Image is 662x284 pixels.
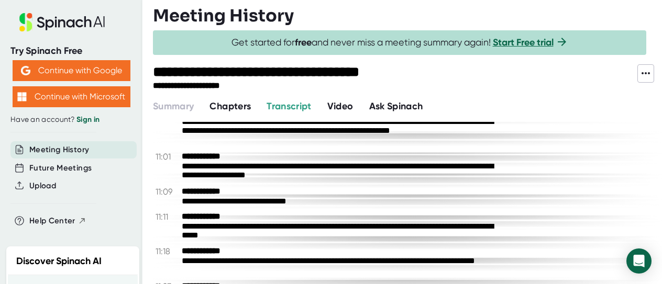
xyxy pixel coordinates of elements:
span: Video [327,100,354,112]
span: 11:09 [156,187,179,197]
span: Summary [153,100,194,112]
button: Continue with Microsoft [13,86,130,107]
button: Transcript [267,99,312,113]
span: 11:01 [156,152,179,162]
span: 11:11 [156,212,179,222]
button: Upload [29,180,56,192]
button: Ask Spinach [369,99,423,113]
span: Get started for and never miss a meeting summary again! [231,37,568,49]
h3: Meeting History [153,6,294,26]
button: Future Meetings [29,162,92,174]
h2: Discover Spinach AI [16,254,102,268]
span: Help Center [29,215,75,227]
span: Chapters [209,100,251,112]
a: Sign in [76,115,100,124]
button: Continue with Google [13,60,130,81]
div: Open Intercom Messenger [626,248,652,274]
button: Summary [153,99,194,113]
div: Try Spinach Free [10,45,132,57]
span: Transcript [267,100,312,112]
button: Help Center [29,215,86,227]
button: Video [327,99,354,113]
img: Aehbyd4JwY73AAAAAElFTkSuQmCC [21,66,30,75]
button: Meeting History [29,144,89,156]
b: free [295,37,312,48]
span: Ask Spinach [369,100,423,112]
div: Have an account? [10,115,132,124]
span: 11:18 [156,246,179,256]
button: Chapters [209,99,251,113]
a: Start Free trial [493,37,554,48]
